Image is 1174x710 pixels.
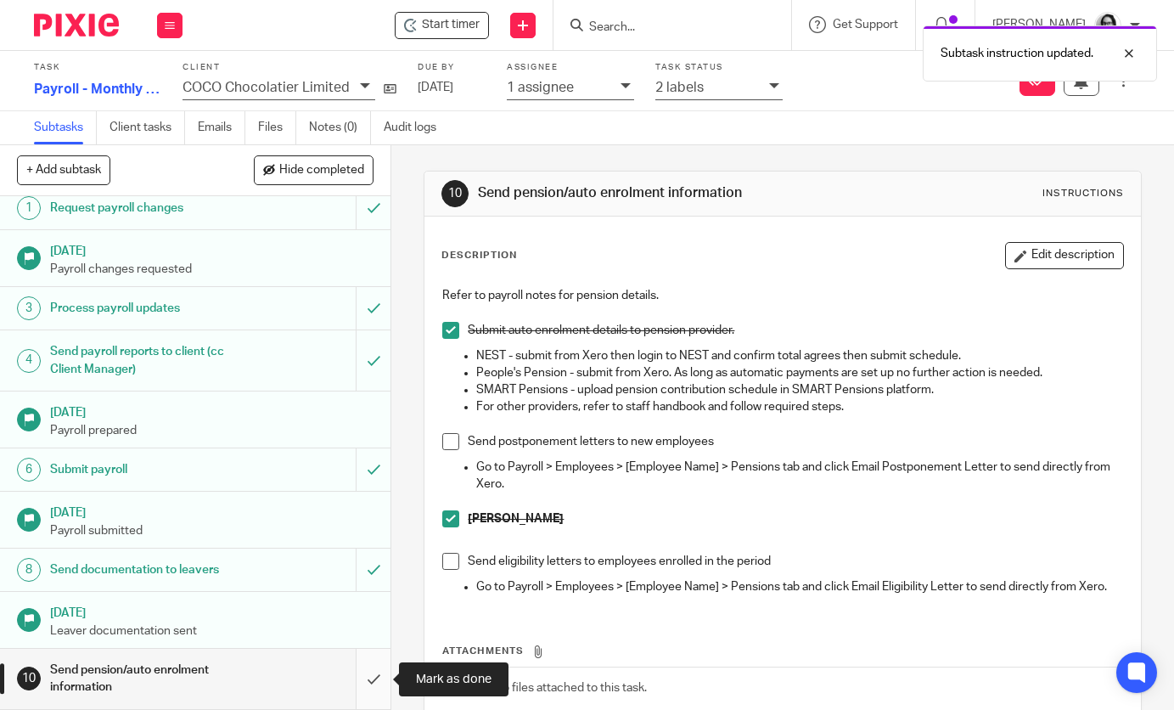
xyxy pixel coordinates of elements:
p: 2 labels [655,80,704,95]
h1: Send documentation to leavers [50,557,243,583]
p: Go to Payroll > Employees > [Employee Name] > Pensions tab and click Email Postponement Letter to... [476,459,1122,493]
label: Assignee [507,62,634,73]
a: Subtasks [34,111,97,144]
label: Client [183,62,396,73]
a: Notes (0) [309,111,371,144]
div: Instructions [1042,187,1124,200]
h1: Send pension/auto enrolment information [478,184,819,202]
h1: Send pension/auto enrolment information [50,657,243,701]
p: For other providers, refer to staff handbook and follow required steps. [476,398,1122,415]
span: [DATE] [418,82,453,93]
p: COCO Chocolatier Limited [183,80,350,95]
p: Go to Payroll > Employees > [Employee Name] > Pensions tab and click Email Eligibility Letter to ... [476,578,1122,595]
strong: [PERSON_NAME] [468,513,564,525]
img: Pixie [34,14,119,37]
h1: Process payroll updates [50,296,243,321]
p: Payroll submitted [50,522,374,539]
a: Files [258,111,296,144]
p: Payroll prepared [50,422,374,439]
div: 8 [17,558,41,582]
p: SMART Pensions - upload pension contribution schedule in SMART Pensions platform. [476,381,1122,398]
p: NEST - submit from Xero then login to NEST and confirm total agrees then submit schedule. [476,347,1122,364]
p: Subtask instruction updated. [941,45,1093,62]
div: 3 [17,296,41,320]
div: 10 [441,180,469,207]
h1: [DATE] [50,600,374,622]
h1: Submit payroll [50,457,243,482]
h1: [DATE] [50,239,374,260]
a: Emails [198,111,245,144]
h1: [DATE] [50,400,374,421]
a: Client tasks [110,111,185,144]
p: 1 assignee [507,80,574,95]
div: COCO Chocolatier Limited - Payroll - Monthly - Client makes payments [395,12,489,39]
h1: Send payroll reports to client (cc Client Manager) [50,339,243,382]
button: Hide completed [254,155,374,184]
h1: Request payroll changes [50,195,243,221]
p: Description [441,249,517,262]
div: 6 [17,458,41,482]
div: 1 [17,196,41,220]
button: + Add subtask [17,155,110,184]
p: Send eligibility letters to employees enrolled in the period [468,553,1122,570]
div: 10 [17,667,41,690]
p: Send postponement letters to new employees [468,433,1122,450]
div: 4 [17,349,41,373]
span: Start timer [422,16,480,34]
h1: [DATE] [50,500,374,521]
label: Due by [418,62,486,73]
p: Submit auto enrolment details to pension provider. [468,322,1122,339]
p: Refer to payroll notes for pension details. [442,287,1122,304]
p: Leaver documentation sent [50,623,374,640]
p: People's Pension - submit from Xero. As long as automatic payments are set up no further action i... [476,364,1122,381]
img: Profile%20photo.jpeg [1094,12,1121,39]
span: Attachments [442,646,524,656]
span: Hide completed [279,164,364,177]
button: Edit description [1005,242,1124,269]
span: There are no files attached to this task. [442,682,647,694]
a: Audit logs [384,111,449,144]
label: Task [34,62,161,73]
p: Payroll changes requested [50,261,374,278]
